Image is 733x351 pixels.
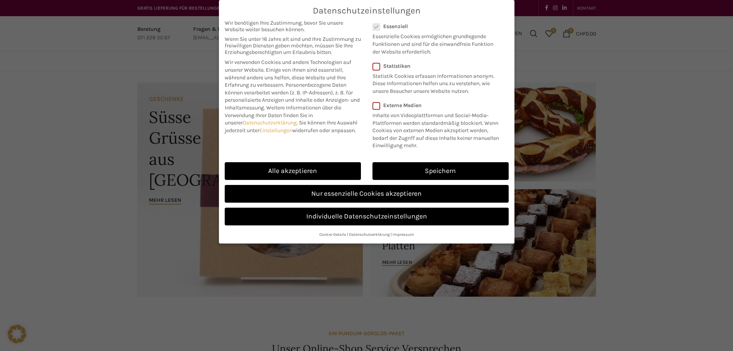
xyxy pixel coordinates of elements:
span: Wir verwenden Cookies und andere Technologien auf unserer Website. Einige von ihnen sind essenzie... [225,59,351,88]
label: Essenziell [372,23,499,30]
label: Externe Medien [372,102,504,109]
span: Wenn Sie unter 16 Jahre alt sind und Ihre Zustimmung zu freiwilligen Diensten geben möchten, müss... [225,36,361,55]
span: Sie können Ihre Auswahl jederzeit unter widerrufen oder anpassen. [225,119,357,134]
a: Datenschutzerklärung [243,119,297,126]
a: Impressum [392,232,414,237]
label: Statistiken [372,63,499,69]
a: Nur essenzielle Cookies akzeptieren [225,185,509,203]
a: Individuelle Datenschutzeinstellungen [225,208,509,225]
a: Cookie-Details [319,232,346,237]
a: Speichern [372,162,509,180]
span: Datenschutzeinstellungen [313,6,421,16]
a: Datenschutzerklärung [349,232,390,237]
p: Statistik Cookies erfassen Informationen anonym. Diese Informationen helfen uns zu verstehen, wie... [372,69,499,95]
span: Personenbezogene Daten können verarbeitet werden (z. B. IP-Adressen), z. B. für personalisierte A... [225,82,360,111]
span: Weitere Informationen über die Verwendung Ihrer Daten finden Sie in unserer . [225,104,341,126]
p: Essenzielle Cookies ermöglichen grundlegende Funktionen und sind für die einwandfreie Funktion de... [372,30,499,55]
a: Alle akzeptieren [225,162,361,180]
span: Wir benötigen Ihre Zustimmung, bevor Sie unsere Website weiter besuchen können. [225,20,361,33]
a: Einstellungen [259,127,292,134]
p: Inhalte von Videoplattformen und Social-Media-Plattformen werden standardmäßig blockiert. Wenn Co... [372,109,504,149]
